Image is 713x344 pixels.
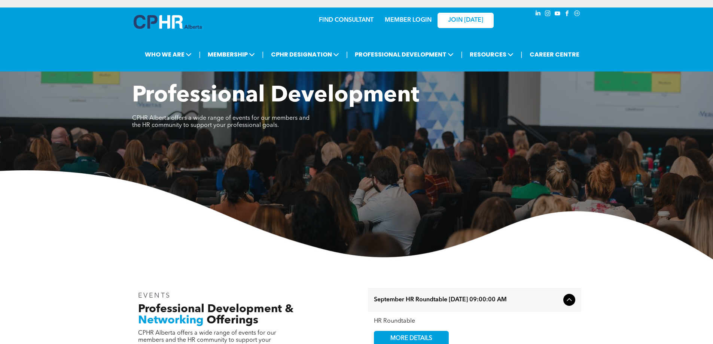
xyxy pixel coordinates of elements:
span: CPHR DESIGNATION [269,48,341,61]
a: Social network [573,9,581,19]
span: EVENTS [138,292,171,299]
li: | [521,47,522,62]
a: facebook [563,9,572,19]
a: FIND CONSULTANT [319,17,374,23]
a: JOIN [DATE] [438,13,494,28]
li: | [461,47,463,62]
span: Networking [138,315,204,326]
a: linkedin [534,9,542,19]
a: MEMBER LOGIN [385,17,432,23]
li: | [199,47,201,62]
span: MEMBERSHIP [205,48,257,61]
span: Professional Development [132,85,419,107]
li: | [262,47,264,62]
span: JOIN [DATE] [448,17,483,24]
span: Offerings [207,315,258,326]
img: A blue and white logo for cp alberta [134,15,202,29]
a: instagram [544,9,552,19]
span: Professional Development & [138,304,293,315]
div: HR Roundtable [374,318,575,325]
a: youtube [554,9,562,19]
span: WHO WE ARE [143,48,194,61]
a: CAREER CENTRE [527,48,582,61]
span: RESOURCES [467,48,516,61]
span: PROFESSIONAL DEVELOPMENT [353,48,456,61]
li: | [346,47,348,62]
span: September HR Roundtable [DATE] 09:00:00 AM [374,296,560,304]
span: CPHR Alberta offers a wide range of events for our members and the HR community to support your p... [132,115,310,128]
